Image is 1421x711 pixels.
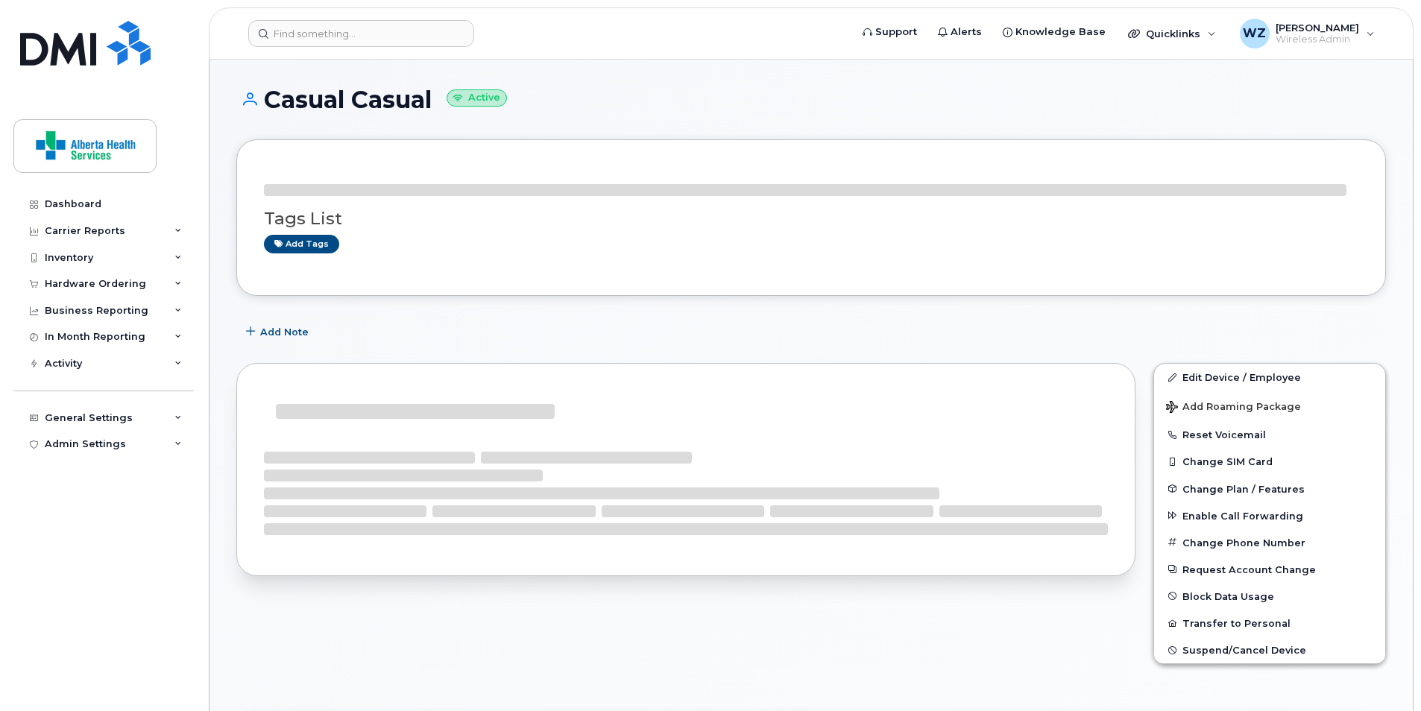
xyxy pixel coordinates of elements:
span: Suspend/Cancel Device [1182,645,1306,656]
button: Reset Voicemail [1154,421,1385,448]
a: Edit Device / Employee [1154,364,1385,391]
button: Change Plan / Features [1154,475,1385,502]
span: Enable Call Forwarding [1182,510,1303,521]
button: Request Account Change [1154,556,1385,583]
button: Change Phone Number [1154,529,1385,556]
button: Suspend/Cancel Device [1154,636,1385,663]
button: Transfer to Personal [1154,610,1385,636]
button: Enable Call Forwarding [1154,502,1385,529]
a: Add tags [264,235,339,253]
span: Add Roaming Package [1166,401,1301,415]
small: Active [447,89,507,107]
h3: Tags List [264,209,1358,228]
button: Change SIM Card [1154,448,1385,475]
span: Add Note [260,325,309,339]
h1: Casual Casual [236,86,1386,113]
button: Add Note [236,318,321,345]
button: Add Roaming Package [1154,391,1385,421]
span: Change Plan / Features [1182,483,1305,494]
button: Block Data Usage [1154,583,1385,610]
